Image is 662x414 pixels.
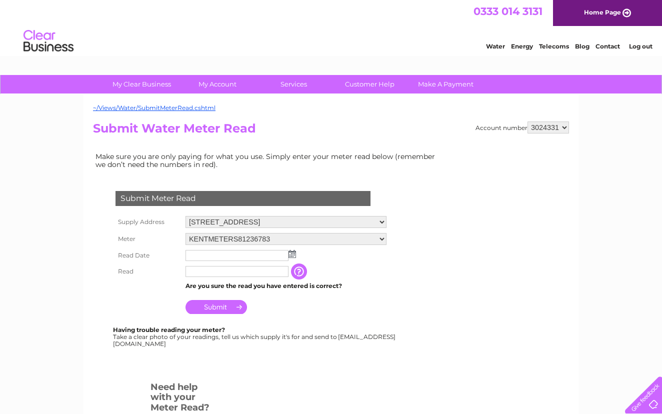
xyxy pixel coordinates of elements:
[115,191,370,206] div: Submit Meter Read
[486,42,505,50] a: Water
[575,42,589,50] a: Blog
[113,326,225,333] b: Having trouble reading your meter?
[404,75,487,93] a: Make A Payment
[23,26,74,56] img: logo.png
[185,300,247,314] input: Submit
[473,5,542,17] a: 0333 014 3131
[328,75,411,93] a: Customer Help
[475,121,569,133] div: Account number
[93,150,443,171] td: Make sure you are only paying for what you use. Simply enter your meter read below (remember we d...
[93,121,569,140] h2: Submit Water Meter Read
[539,42,569,50] a: Telecoms
[595,42,620,50] a: Contact
[113,263,183,279] th: Read
[183,279,389,292] td: Are you sure the read you have entered is correct?
[252,75,335,93] a: Services
[113,247,183,263] th: Read Date
[113,213,183,230] th: Supply Address
[93,104,215,111] a: ~/Views/Water/SubmitMeterRead.cshtml
[511,42,533,50] a: Energy
[113,230,183,247] th: Meter
[629,42,652,50] a: Log out
[288,250,296,258] img: ...
[100,75,183,93] a: My Clear Business
[95,5,568,48] div: Clear Business is a trading name of Verastar Limited (registered in [GEOGRAPHIC_DATA] No. 3667643...
[176,75,259,93] a: My Account
[113,326,397,347] div: Take a clear photo of your readings, tell us which supply it's for and send to [EMAIL_ADDRESS][DO...
[291,263,309,279] input: Information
